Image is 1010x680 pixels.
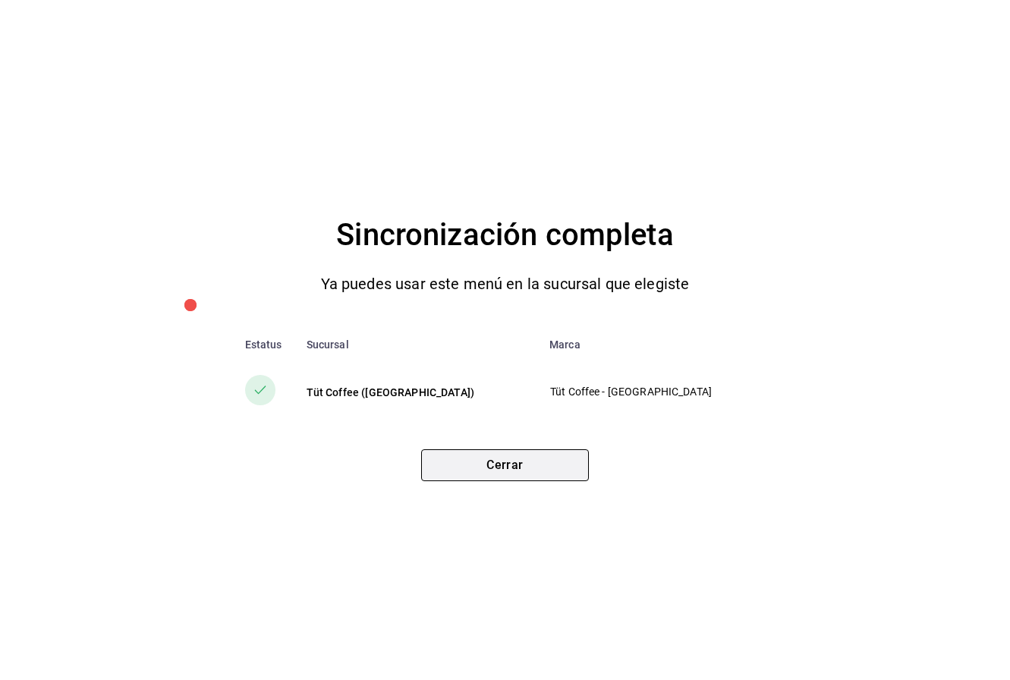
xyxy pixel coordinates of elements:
div: Tüt Coffee ([GEOGRAPHIC_DATA]) [307,385,525,400]
h4: Sincronización completa [336,211,673,260]
p: Tüt Coffee - [GEOGRAPHIC_DATA] [550,384,764,400]
th: Sucursal [294,326,537,363]
th: Estatus [221,326,294,363]
th: Marca [537,326,789,363]
p: Ya puedes usar este menú en la sucursal que elegiste [321,272,690,296]
button: Cerrar [421,449,589,481]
